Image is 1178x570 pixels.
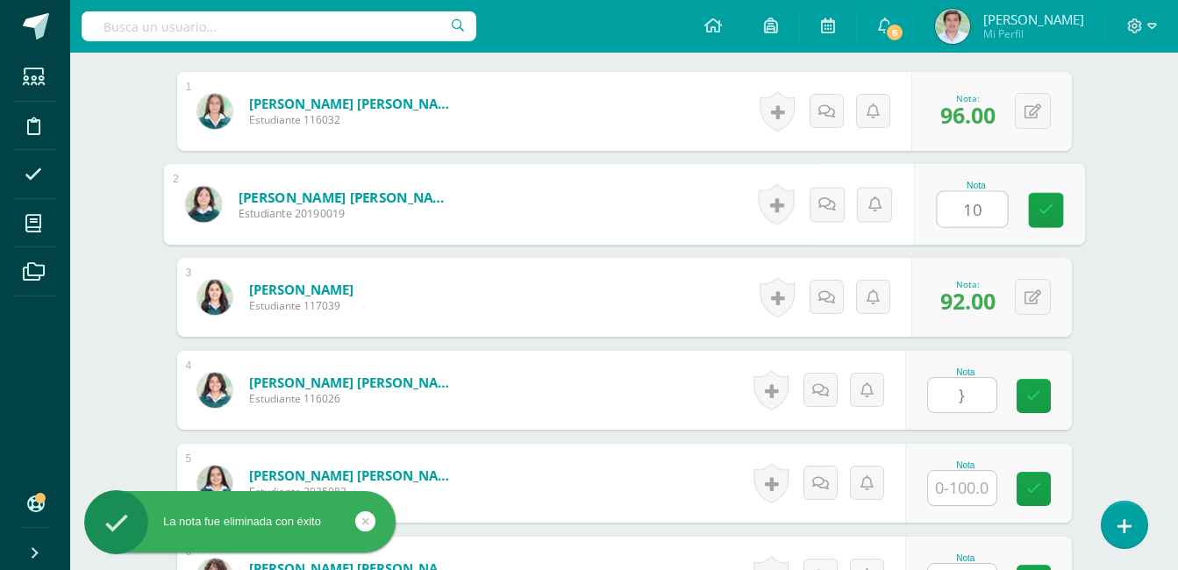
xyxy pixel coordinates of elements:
[928,378,996,412] input: 0-100.0
[82,11,476,41] input: Busca un usuario...
[249,391,460,406] span: Estudiante 116026
[185,186,221,222] img: 3fe22d74385d4329d6ccfe46ef990956.png
[927,460,1004,470] div: Nota
[927,367,1004,377] div: Nota
[197,466,232,501] img: 6a7ccea9b68b4cca1e8e7f9f516ffc0c.png
[940,100,996,130] span: 96.00
[936,181,1016,190] div: Nota
[249,467,460,484] a: [PERSON_NAME] [PERSON_NAME]
[935,9,970,44] img: b10d14ec040a32e6b6549447acb4e67d.png
[249,374,460,391] a: [PERSON_NAME] [PERSON_NAME]
[249,95,460,112] a: [PERSON_NAME] [PERSON_NAME]
[937,192,1007,227] input: 0-100.0
[940,278,996,290] div: Nota:
[940,92,996,104] div: Nota:
[238,188,454,206] a: [PERSON_NAME] [PERSON_NAME]
[249,298,353,313] span: Estudiante 117039
[940,286,996,316] span: 92.00
[197,94,232,129] img: a174890b7ecba632c8cfe2afa702335b.png
[983,11,1084,28] span: [PERSON_NAME]
[249,281,353,298] a: [PERSON_NAME]
[885,23,904,42] span: 6
[249,484,460,499] span: Estudiante 2025082
[84,514,396,530] div: La nota fue eliminada con éxito
[197,280,232,315] img: 0a3f25b49a9776cecd87441d95acd7a8.png
[249,112,460,127] span: Estudiante 116032
[927,553,1004,563] div: Nota
[983,26,1084,41] span: Mi Perfil
[197,373,232,408] img: 8180ac361388312b343788a0119ba5c5.png
[928,471,996,505] input: 0-100.0
[238,206,454,222] span: Estudiante 20190019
